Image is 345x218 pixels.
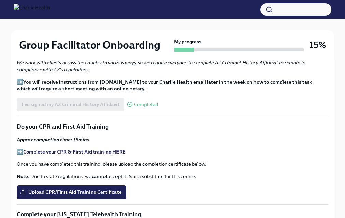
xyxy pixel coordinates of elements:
[17,122,328,131] p: Do your CPR and First Aid Training
[17,173,28,179] strong: Note
[17,161,328,168] p: Once you have completed this training, please upload the completion certificate below.
[17,148,328,155] p: ➡️
[92,173,108,179] strong: cannot
[134,102,158,107] span: Completed
[19,38,160,52] h2: Group Facilitator Onboarding
[17,78,328,92] p: ➡️
[17,185,126,199] label: Upload CPR/First Aid Training Certificate
[309,39,326,51] h3: 15%
[23,149,126,155] a: Complete your CPR & First Aid training HERE
[17,60,305,73] em: We work with clients across the country in various ways, so we require everyone to complete AZ Cr...
[17,136,89,143] strong: Approx completion time: 15mins
[17,173,328,180] p: : Due to state regulations, we accept BLS as a substitute for this course.
[174,38,202,45] strong: My progress
[17,79,314,92] strong: You will receive instructions from [DOMAIN_NAME] to your Charlie Health email later in the week o...
[22,189,122,195] span: Upload CPR/First Aid Training Certificate
[14,4,50,15] img: CharlieHealth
